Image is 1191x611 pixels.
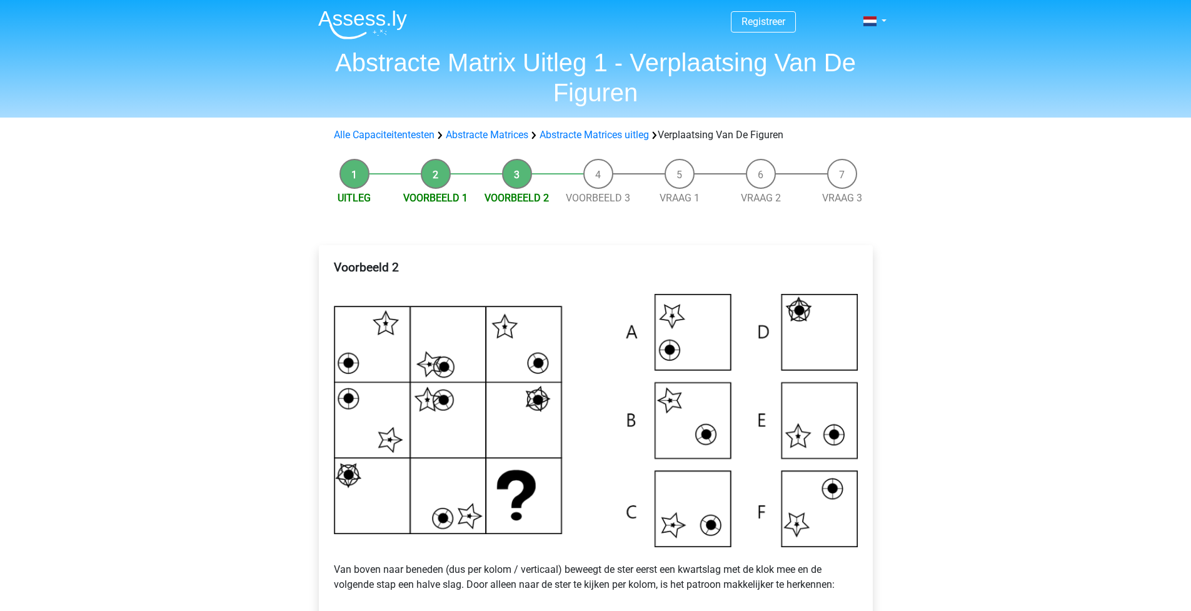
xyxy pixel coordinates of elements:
[334,294,858,547] img: Voorbeeld3.png
[334,547,858,607] p: Van boven naar beneden (dus per kolom / verticaal) beweegt de ster eerst een kwartslag met de klo...
[566,192,630,204] a: Voorbeeld 3
[822,192,862,204] a: Vraag 3
[318,10,407,39] img: Assessly
[660,192,700,204] a: Vraag 1
[540,129,649,141] a: Abstracte Matrices uitleg
[741,16,785,28] a: Registreer
[338,192,371,204] a: Uitleg
[329,128,863,143] div: Verplaatsing Van De Figuren
[334,129,435,141] a: Alle Capaciteitentesten
[334,260,399,275] b: Voorbeeld 2
[403,192,468,204] a: Voorbeeld 1
[446,129,528,141] a: Abstracte Matrices
[741,192,781,204] a: Vraag 2
[308,48,883,108] h1: Abstracte Matrix Uitleg 1 - Verplaatsing Van De Figuren
[485,192,549,204] a: Voorbeeld 2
